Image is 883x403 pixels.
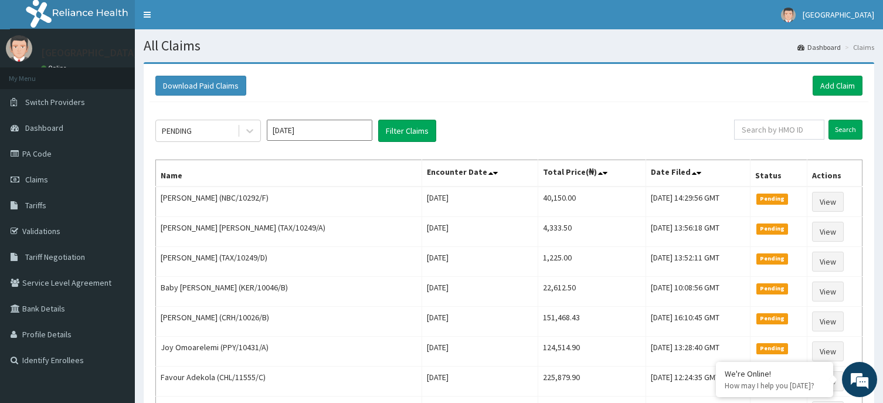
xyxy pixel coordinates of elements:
[538,337,646,367] td: 124,514.90
[41,48,138,58] p: [GEOGRAPHIC_DATA]
[781,8,796,22] img: User Image
[803,9,874,20] span: [GEOGRAPHIC_DATA]
[538,277,646,307] td: 22,612.50
[25,174,48,185] span: Claims
[646,307,750,337] td: [DATE] 16:10:45 GMT
[156,187,422,217] td: [PERSON_NAME] (NBC/10292/F)
[756,223,789,234] span: Pending
[422,160,538,187] th: Encounter Date
[162,125,192,137] div: PENDING
[378,120,436,142] button: Filter Claims
[25,252,85,262] span: Tariff Negotiation
[750,160,807,187] th: Status
[756,313,789,324] span: Pending
[156,337,422,367] td: Joy Omoarelemi (PPY/10431/A)
[422,367,538,397] td: [DATE]
[646,187,750,217] td: [DATE] 14:29:56 GMT
[725,381,824,391] p: How may I help you today?
[422,187,538,217] td: [DATE]
[646,277,750,307] td: [DATE] 10:08:56 GMT
[156,277,422,307] td: Baby [PERSON_NAME] (KER/10046/B)
[538,367,646,397] td: 225,879.90
[812,311,844,331] a: View
[812,222,844,242] a: View
[756,283,789,294] span: Pending
[646,160,750,187] th: Date Filed
[538,307,646,337] td: 151,468.43
[156,160,422,187] th: Name
[156,217,422,247] td: [PERSON_NAME] [PERSON_NAME] (TAX/10249/A)
[144,38,874,53] h1: All Claims
[538,187,646,217] td: 40,150.00
[813,76,862,96] a: Add Claim
[812,192,844,212] a: View
[828,120,862,140] input: Search
[41,64,69,72] a: Online
[807,160,862,187] th: Actions
[725,368,824,379] div: We're Online!
[646,337,750,367] td: [DATE] 13:28:40 GMT
[756,194,789,204] span: Pending
[25,123,63,133] span: Dashboard
[422,307,538,337] td: [DATE]
[25,97,85,107] span: Switch Providers
[155,76,246,96] button: Download Paid Claims
[812,341,844,361] a: View
[422,337,538,367] td: [DATE]
[156,247,422,277] td: [PERSON_NAME] (TAX/10249/D)
[734,120,824,140] input: Search by HMO ID
[797,42,841,52] a: Dashboard
[156,367,422,397] td: Favour Adekola (CHL/11555/C)
[842,42,874,52] li: Claims
[646,217,750,247] td: [DATE] 13:56:18 GMT
[156,307,422,337] td: [PERSON_NAME] (CRH/10026/B)
[538,217,646,247] td: 4,333.50
[756,253,789,264] span: Pending
[646,367,750,397] td: [DATE] 12:24:35 GMT
[25,200,46,211] span: Tariffs
[538,247,646,277] td: 1,225.00
[6,35,32,62] img: User Image
[812,252,844,272] a: View
[422,217,538,247] td: [DATE]
[267,120,372,141] input: Select Month and Year
[646,247,750,277] td: [DATE] 13:52:11 GMT
[422,247,538,277] td: [DATE]
[756,343,789,354] span: Pending
[422,277,538,307] td: [DATE]
[538,160,646,187] th: Total Price(₦)
[812,282,844,302] a: View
